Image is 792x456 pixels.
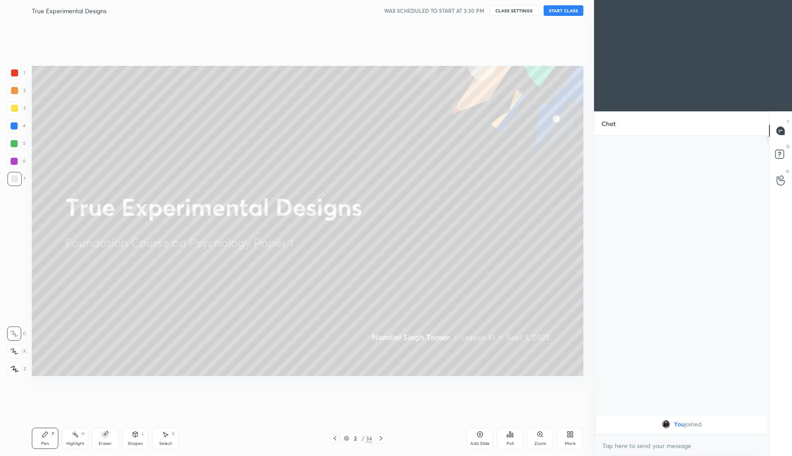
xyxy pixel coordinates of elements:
[7,137,26,151] div: 5
[7,119,26,133] div: 4
[8,362,26,376] div: Z
[172,432,175,436] div: S
[7,154,26,168] div: 6
[366,434,372,442] div: 34
[544,5,583,16] button: START CLASS
[685,421,702,428] span: joined
[128,441,143,446] div: Shapes
[594,414,769,435] div: grid
[99,441,112,446] div: Eraser
[594,112,623,135] p: Chat
[8,84,26,98] div: 2
[362,436,364,441] div: /
[32,7,107,15] h4: True Experimental Designs
[41,441,49,446] div: Pen
[674,421,685,428] span: You
[534,441,546,446] div: Zoom
[7,327,26,341] div: C
[470,441,490,446] div: Add Slide
[52,432,54,436] div: P
[66,441,84,446] div: Highlight
[8,101,26,115] div: 3
[351,436,360,441] div: 2
[662,420,670,429] img: 5a77a23054704c85928447797e7c5680.jpg
[384,7,484,15] h5: WAS SCHEDULED TO START AT 3:30 PM
[490,5,538,16] button: CLASS SETTINGS
[565,441,576,446] div: More
[8,172,26,186] div: 7
[142,432,145,436] div: L
[787,118,789,125] p: T
[81,432,84,436] div: H
[7,344,26,358] div: X
[786,143,789,150] p: D
[8,66,25,80] div: 1
[159,441,172,446] div: Select
[506,441,514,446] div: Poll
[786,168,789,175] p: G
